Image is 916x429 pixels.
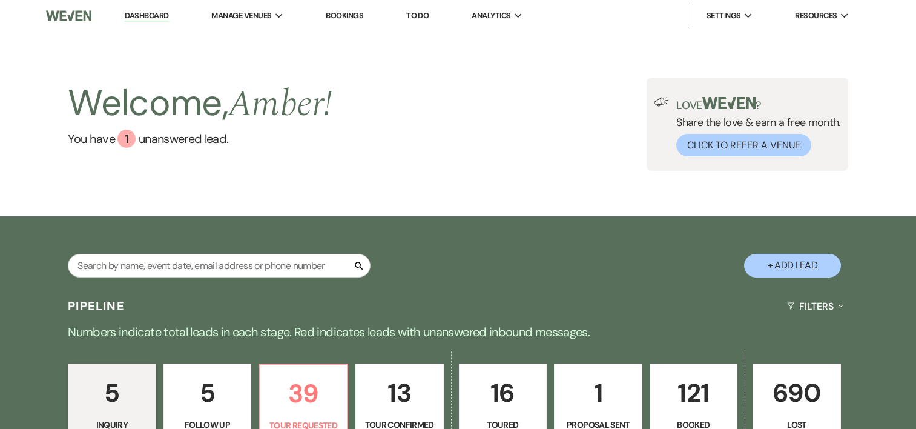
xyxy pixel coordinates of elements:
[68,254,371,278] input: Search by name, event date, email address or phone number
[472,10,510,22] span: Analytics
[707,10,741,22] span: Settings
[22,322,894,342] p: Numbers indicate total leads in each stage. Red indicates leads with unanswered inbound messages.
[676,97,841,111] p: Love ?
[68,298,125,314] h3: Pipeline
[125,10,168,22] a: Dashboard
[171,373,244,413] p: 5
[654,97,669,107] img: loud-speaker-illustration.svg
[562,373,634,413] p: 1
[228,76,332,132] span: Amber !
[68,78,332,130] h2: Welcome,
[467,373,539,413] p: 16
[68,130,332,148] a: You have 1 unanswered lead.
[406,10,429,21] a: To Do
[657,373,730,413] p: 121
[117,130,136,148] div: 1
[211,10,271,22] span: Manage Venues
[669,97,841,156] div: Share the love & earn a free month.
[702,97,756,109] img: weven-logo-green.svg
[795,10,837,22] span: Resources
[676,134,811,156] button: Click to Refer a Venue
[760,373,833,413] p: 690
[46,3,91,28] img: Weven Logo
[76,373,148,413] p: 5
[363,373,436,413] p: 13
[744,254,841,278] button: + Add Lead
[267,373,340,414] p: 39
[326,10,363,21] a: Bookings
[782,290,848,322] button: Filters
